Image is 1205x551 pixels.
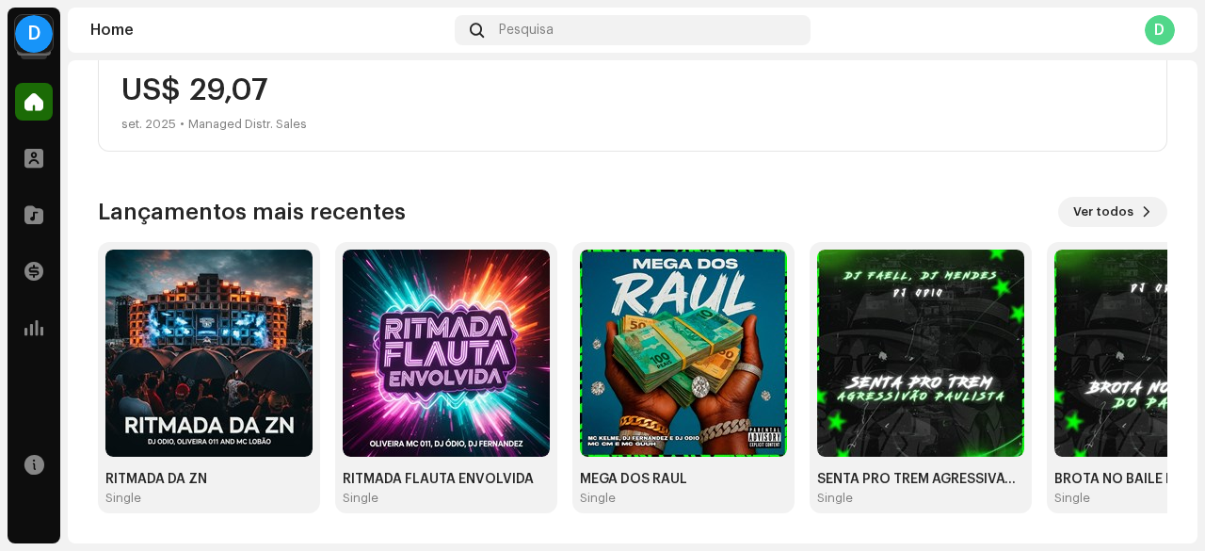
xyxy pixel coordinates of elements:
div: D [15,15,53,53]
h3: Lançamentos mais recentes [98,197,406,227]
div: MEGA DOS RAUL [580,472,787,487]
div: Single [1054,491,1090,506]
div: RITMADA FLAUTA ENVOLVIDA [343,472,550,487]
div: Single [105,491,141,506]
div: SENTA PRO TREM AGRESSIVÃO PAULISTA [817,472,1024,487]
div: • [180,113,185,136]
div: set. 2025 [121,113,176,136]
div: Single [580,491,616,506]
div: Home [90,23,447,38]
div: RITMADA DA ZN [105,472,313,487]
img: 5be3d61f-32ab-4009-a9a4-487f9ab2752a [343,250,550,457]
img: 7025c0ce-b920-4bdd-bf44-5f2312d24ba7 [105,250,313,457]
span: Ver todos [1073,193,1133,231]
re-o-card-value: Último Extrato [98,33,1167,152]
img: 30579b9a-89d6-4388-89bc-1f7aaa92cfdf [580,250,787,457]
span: Pesquisa [499,23,554,38]
img: 6841b7b1-bbdc-4a18-95dd-c8888e87017c [817,250,1024,457]
div: Managed Distr. Sales [188,113,307,136]
button: Ver todos [1058,197,1167,227]
div: Single [817,491,853,506]
div: D [1145,15,1175,45]
div: Single [343,491,378,506]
